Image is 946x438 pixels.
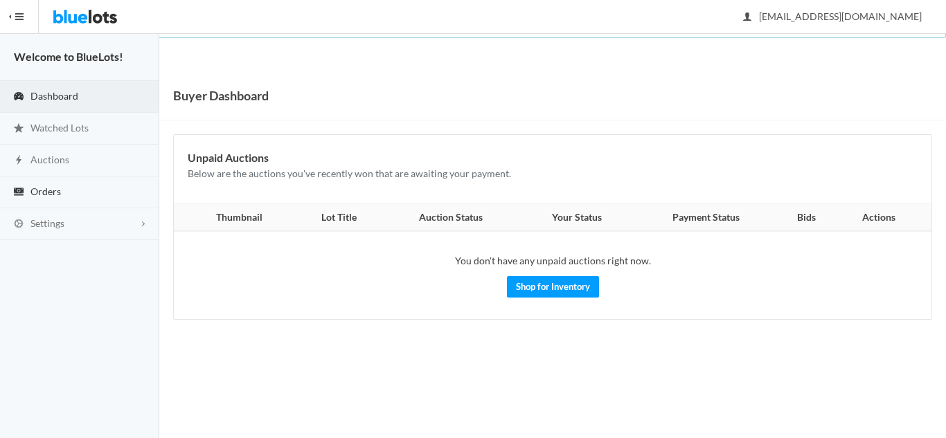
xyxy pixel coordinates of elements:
ion-icon: speedometer [12,91,26,104]
b: Unpaid Auctions [188,151,269,164]
ion-icon: star [12,122,26,136]
p: You don't have any unpaid auctions right now. [188,253,918,269]
th: Bids [778,204,834,232]
th: Your Status [521,204,634,232]
h1: Buyer Dashboard [173,85,269,106]
p: Below are the auctions you've recently won that are awaiting your payment. [188,166,918,182]
ion-icon: flash [12,154,26,167]
ion-icon: person [740,11,754,24]
th: Thumbnail [174,204,296,232]
a: Shop for Inventory [507,276,599,298]
span: Auctions [30,154,69,165]
strong: Welcome to BlueLots! [14,50,123,63]
ion-icon: cash [12,186,26,199]
span: [EMAIL_ADDRESS][DOMAIN_NAME] [744,10,922,22]
th: Payment Status [634,204,779,232]
th: Actions [834,204,931,232]
span: Orders [30,185,61,197]
span: Settings [30,217,64,229]
span: Watched Lots [30,122,89,134]
ion-icon: cog [12,218,26,231]
th: Auction Status [382,204,520,232]
span: Dashboard [30,90,78,102]
th: Lot Title [296,204,382,232]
